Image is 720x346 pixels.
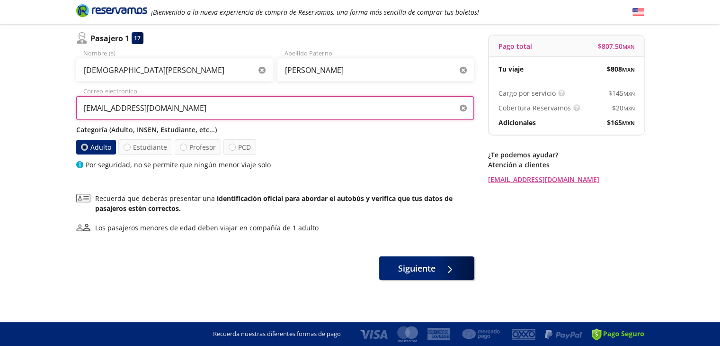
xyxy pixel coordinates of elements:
[76,58,273,82] input: Nombre (s)
[488,174,644,184] a: [EMAIL_ADDRESS][DOMAIN_NAME]
[632,6,644,18] button: English
[95,193,474,213] p: Recuerda que deberás presentar una
[622,119,635,127] small: MXN
[76,3,147,20] a: Brand Logo
[76,3,147,18] i: Brand Logo
[223,139,256,155] label: PCD
[498,118,536,127] p: Adicionales
[488,160,644,170] p: Atención a clientes
[86,160,271,170] p: Por seguridad, no se permite que ningún menor viaje solo
[498,103,571,113] p: Cobertura Reservamos
[151,8,479,17] em: ¡Bienvenido a la nueva experiencia de compra de Reservamos, una forma más sencilla de comprar tus...
[612,103,635,113] span: $ 20
[175,139,221,155] label: Profesor
[498,64,524,74] p: Tu viaje
[622,66,635,73] small: MXN
[379,256,474,280] button: Siguiente
[90,33,129,44] p: Pasajero 1
[598,41,635,51] span: $ 807.50
[608,88,635,98] span: $ 145
[76,125,474,135] p: Categoría (Adulto, INSEN, Estudiante, etc...)
[623,90,635,97] small: MXN
[76,96,474,120] input: Correo electrónico
[118,139,172,155] label: Estudiante
[498,88,556,98] p: Cargo por servicio
[398,262,436,275] span: Siguiente
[488,150,644,160] p: ¿Te podemos ayudar?
[95,223,319,233] div: Los pasajeros menores de edad deben viajar en compañía de 1 adulto
[607,64,635,74] span: $ 808
[607,118,635,127] span: $ 165
[213,329,341,339] p: Recuerda nuestras diferentes formas de pago
[622,43,635,50] small: MXN
[76,140,116,155] label: Adulto
[95,194,453,213] b: identificación oficial para abordar el autobús y verifica que tus datos de pasajeros estén correc...
[623,105,635,112] small: MXN
[498,41,532,51] p: Pago total
[132,32,143,44] div: 17
[277,58,474,82] input: Apellido Paterno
